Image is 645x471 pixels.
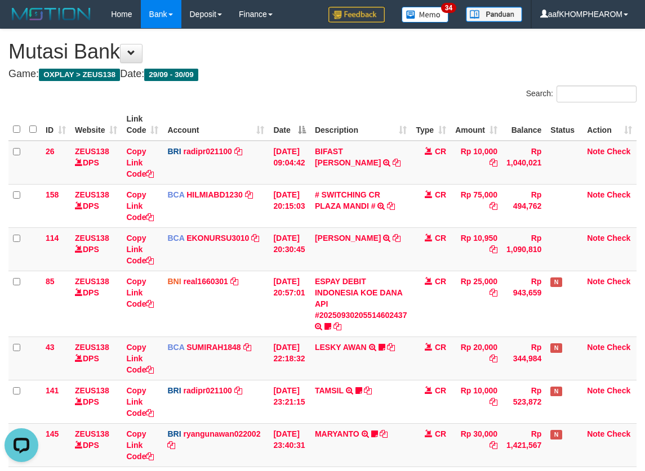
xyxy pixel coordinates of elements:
[46,386,59,395] span: 141
[245,190,253,199] a: Copy HILMIABD1230 to clipboard
[587,343,604,352] a: Note
[75,277,109,286] a: ZEUS138
[126,429,154,461] a: Copy Link Code
[126,147,154,178] a: Copy Link Code
[393,158,401,167] a: Copy BIFAST ERIKA S PAUN to clipboard
[502,337,546,380] td: Rp 344,984
[587,190,604,199] a: Note
[435,343,446,352] span: CR
[387,201,395,210] a: Copy # SWITCHING CR PLAZA MANDI # to clipboard
[502,423,546,466] td: Rp 1,421,567
[435,190,446,199] span: CR
[502,380,546,423] td: Rp 523,872
[126,277,154,308] a: Copy Link Code
[167,147,181,156] span: BRI
[269,337,310,380] td: [DATE] 22:18:32
[8,6,94,23] img: MOTION_logo.png
[550,387,562,396] span: Has Note
[70,141,122,185] td: DPS
[46,277,55,286] span: 85
[144,69,198,81] span: 29/09 - 30/09
[451,184,502,227] td: Rp 75,000
[8,69,637,80] h4: Game: Date:
[269,271,310,337] td: [DATE] 20:57:01
[435,386,446,395] span: CR
[269,141,310,185] td: [DATE] 09:04:42
[315,429,359,438] a: MARYANTO
[70,271,122,337] td: DPS
[490,288,497,297] a: Copy Rp 25,000 to clipboard
[607,277,630,286] a: Check
[607,234,630,243] a: Check
[186,343,241,352] a: SUMIRAH1848
[587,429,604,438] a: Note
[526,86,637,102] label: Search:
[251,234,259,243] a: Copy EKONURSU3010 to clipboard
[607,343,630,352] a: Check
[70,337,122,380] td: DPS
[126,343,154,374] a: Copy Link Code
[5,5,38,38] button: Open LiveChat chat widget
[39,69,120,81] span: OXPLAY > ZEUS138
[490,397,497,406] a: Copy Rp 10,000 to clipboard
[546,109,582,141] th: Status
[550,430,562,439] span: Has Note
[183,429,260,438] a: ryangunawan022002
[451,109,502,141] th: Amount: activate to sort column ascending
[435,234,446,243] span: CR
[183,147,232,156] a: radipr021100
[315,234,381,243] a: [PERSON_NAME]
[167,441,175,450] a: Copy ryangunawan022002 to clipboard
[46,190,59,199] span: 158
[126,190,154,222] a: Copy Link Code
[243,343,251,352] a: Copy SUMIRAH1848 to clipboard
[387,343,395,352] a: Copy LESKY AWAN to clipboard
[411,109,451,141] th: Type: activate to sort column ascending
[393,234,401,243] a: Copy AHMAD AGUSTI to clipboard
[70,423,122,466] td: DPS
[167,277,181,286] span: BNI
[126,234,154,265] a: Copy Link Code
[550,343,562,353] span: Has Note
[75,234,109,243] a: ZEUS138
[315,277,407,320] a: ESPAY DEBIT INDONESIA KOE DANA API #20250930205514602437
[550,277,562,287] span: Has Note
[70,109,122,141] th: Website: activate to sort column ascending
[75,386,109,395] a: ZEUS138
[490,201,497,210] a: Copy Rp 75,000 to clipboard
[41,109,70,141] th: ID: activate to sort column ascending
[451,337,502,380] td: Rp 20,000
[230,277,238,286] a: Copy real1660301 to clipboard
[126,386,154,418] a: Copy Link Code
[46,147,55,156] span: 26
[46,429,59,438] span: 145
[75,190,109,199] a: ZEUS138
[582,109,637,141] th: Action: activate to sort column ascending
[163,109,269,141] th: Account: activate to sort column ascending
[451,271,502,337] td: Rp 25,000
[70,227,122,271] td: DPS
[310,109,412,141] th: Description: activate to sort column ascending
[75,343,109,352] a: ZEUS138
[490,245,497,254] a: Copy Rp 10,950 to clipboard
[234,386,242,395] a: Copy radipr021100 to clipboard
[234,147,242,156] a: Copy radipr021100 to clipboard
[315,190,380,210] a: # SWITCHING CR PLAZA MANDI #
[269,423,310,466] td: [DATE] 23:40:31
[122,109,163,141] th: Link Code: activate to sort column ascending
[587,234,604,243] a: Note
[75,429,109,438] a: ZEUS138
[75,147,109,156] a: ZEUS138
[502,184,546,227] td: Rp 494,762
[607,386,630,395] a: Check
[269,227,310,271] td: [DATE] 20:30:45
[490,354,497,363] a: Copy Rp 20,000 to clipboard
[490,158,497,167] a: Copy Rp 10,000 to clipboard
[451,423,502,466] td: Rp 30,000
[186,190,243,199] a: HILMIABD1230
[502,141,546,185] td: Rp 1,040,021
[451,141,502,185] td: Rp 10,000
[587,147,604,156] a: Note
[186,234,249,243] a: EKONURSU3010
[8,41,637,63] h1: Mutasi Bank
